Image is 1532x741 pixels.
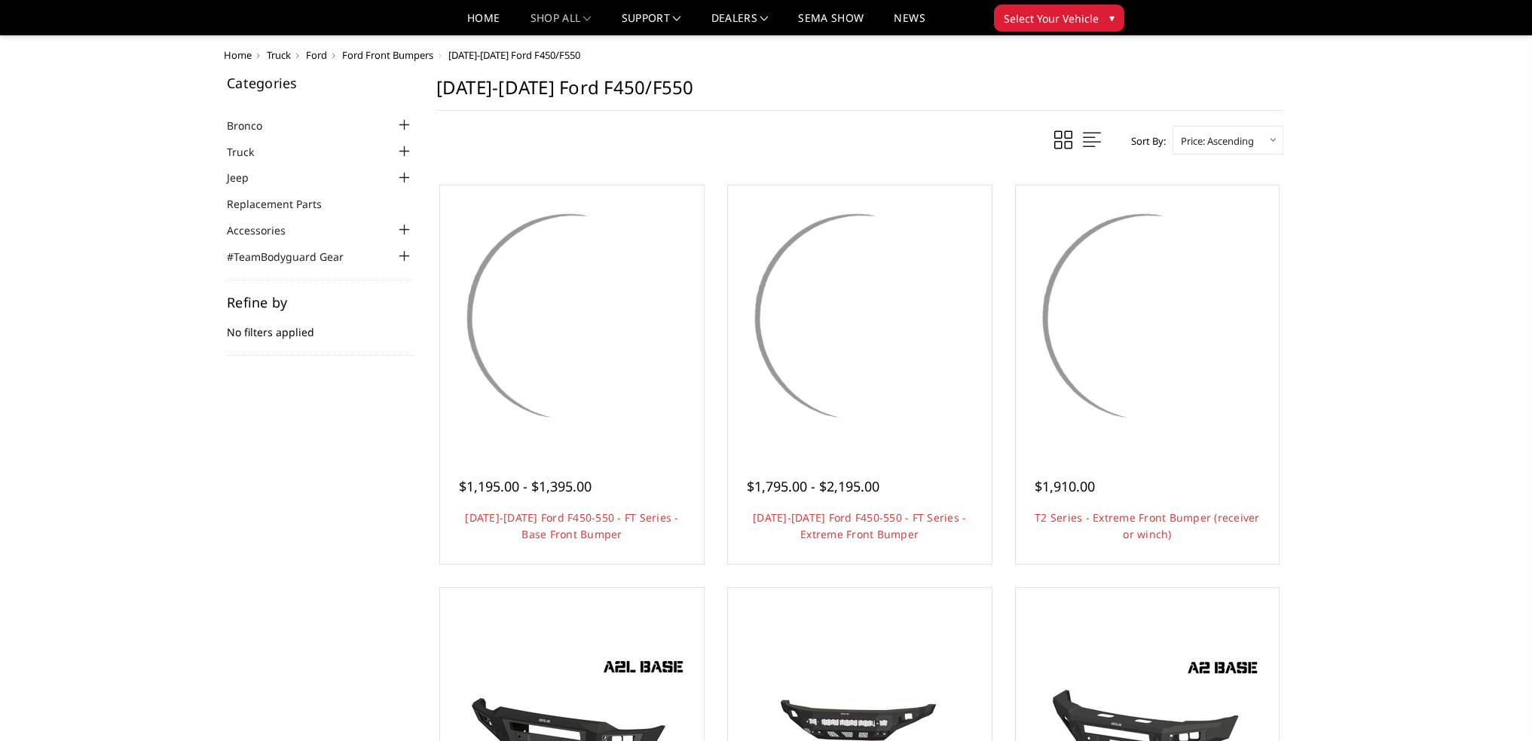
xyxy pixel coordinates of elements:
[1004,11,1099,26] span: Select Your Vehicle
[753,510,966,541] a: [DATE]-[DATE] Ford F450-550 - FT Series - Extreme Front Bumper
[1123,130,1166,152] label: Sort By:
[227,249,362,265] a: #TeamBodyguard Gear
[342,48,433,62] a: Ford Front Bumpers
[227,144,273,160] a: Truck
[1020,189,1276,446] a: T2 Series - Extreme Front Bumper (receiver or winch) T2 Series - Extreme Front Bumper (receiver o...
[531,13,592,35] a: shop all
[224,48,252,62] a: Home
[1035,510,1260,541] a: T2 Series - Extreme Front Bumper (receiver or winch)
[448,48,580,62] span: [DATE]-[DATE] Ford F450/F550
[227,295,414,309] h5: Refine by
[436,76,1283,111] h1: [DATE]-[DATE] Ford F450/F550
[798,13,864,35] a: SEMA Show
[1109,10,1115,26] span: ▾
[227,295,414,356] div: No filters applied
[732,189,988,446] a: 2017-2022 Ford F450-550 - FT Series - Extreme Front Bumper 2017-2022 Ford F450-550 - FT Series - ...
[622,13,681,35] a: Support
[227,222,304,238] a: Accessories
[467,13,500,35] a: Home
[465,510,678,541] a: [DATE]-[DATE] Ford F450-550 - FT Series - Base Front Bumper
[227,76,414,90] h5: Categories
[267,48,291,62] a: Truck
[227,170,268,185] a: Jeep
[227,196,341,212] a: Replacement Parts
[994,5,1124,32] button: Select Your Vehicle
[1035,477,1095,495] span: $1,910.00
[227,118,281,133] a: Bronco
[747,477,879,495] span: $1,795.00 - $2,195.00
[444,189,700,446] img: 2017-2022 Ford F450-550 - FT Series - Base Front Bumper
[459,477,592,495] span: $1,195.00 - $1,395.00
[306,48,327,62] a: Ford
[711,13,769,35] a: Dealers
[894,13,925,35] a: News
